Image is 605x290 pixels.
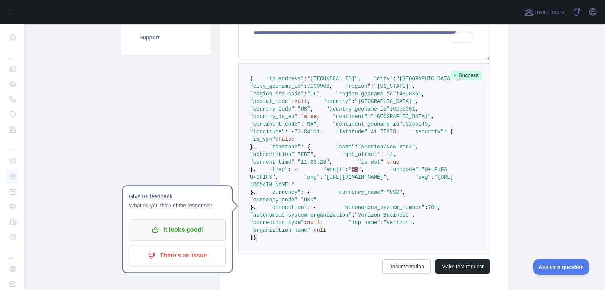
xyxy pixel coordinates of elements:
[313,151,316,157] span: ,
[288,167,298,173] span: : {
[415,98,418,104] span: ,
[393,76,396,82] span: :
[336,189,383,195] span: "currency_name"
[304,220,307,226] span: :
[332,114,367,120] span: "continent"
[275,136,278,142] span: :
[269,167,288,173] span: "flag"
[371,129,396,135] span: 41.75278
[336,129,368,135] span: "latitude"
[406,121,428,127] span: 6255149
[444,129,453,135] span: : {
[250,220,304,226] span: "connection_type"
[129,201,226,210] p: What do you think of the response?
[304,83,307,89] span: :
[298,159,329,165] span: "11:33:23"
[295,98,307,104] span: null
[329,83,332,89] span: ,
[383,189,386,195] span: :
[352,98,355,104] span: :
[307,91,320,97] span: "IL"
[253,235,256,241] span: }
[304,174,320,180] span: "png"
[250,159,295,165] span: "current_time"
[295,159,298,165] span: :
[301,197,316,203] span: "USD"
[291,98,294,104] span: :
[295,129,320,135] span: 73.84111
[345,167,348,173] span: :
[368,129,371,135] span: :
[320,220,323,226] span: ,
[250,167,256,173] span: },
[533,259,590,275] iframe: Toggle Customer Support
[250,144,256,150] span: },
[428,204,437,210] span: 701
[323,98,352,104] span: "country"
[295,151,298,157] span: :
[320,91,323,97] span: ,
[250,83,304,89] span: "city_geoname_id"
[307,220,320,226] span: null
[355,98,415,104] span: "[GEOGRAPHIC_DATA]"
[386,189,402,195] span: "USD"
[250,151,295,157] span: "abbreviation"
[368,114,371,120] span: :
[352,212,355,218] span: :
[383,159,386,165] span: :
[130,29,202,46] a: Support
[301,114,316,120] span: false
[298,197,301,203] span: :
[415,174,431,180] span: "svg"
[301,144,310,150] span: : {
[298,151,313,157] span: "EDT"
[435,259,490,274] button: Make test request
[307,204,316,210] span: : {
[390,106,393,112] span: :
[250,129,285,135] span: "longitude"
[320,174,323,180] span: :
[535,8,564,17] span: Invite users
[307,98,310,104] span: ,
[316,114,320,120] span: ,
[415,106,418,112] span: ,
[250,204,256,210] span: },
[358,76,361,82] span: ,
[304,121,317,127] span: "NA"
[250,98,291,104] span: "postal_code"
[393,106,415,112] span: 6252001
[422,91,425,97] span: ,
[298,106,310,112] span: "US"
[301,189,310,195] span: : {
[310,227,313,233] span: :
[437,204,441,210] span: ,
[396,129,399,135] span: ,
[313,227,326,233] span: null
[320,129,323,135] span: ,
[250,235,253,241] span: }
[279,136,295,142] span: false
[402,189,405,195] span: ,
[323,167,345,173] span: "emoji"
[250,136,275,142] span: "is_vpn"
[382,259,431,274] a: Documentation
[342,151,380,157] span: "gmt_offset"
[129,192,226,201] h1: Give us feedback
[374,83,412,89] span: "[US_STATE]"
[390,167,419,173] span: "unicode"
[329,159,332,165] span: ,
[523,6,566,18] button: Invite users
[348,220,380,226] span: "isp_name"
[355,144,358,150] span: :
[345,83,371,89] span: "region"
[323,174,386,180] span: "[URL][DOMAIN_NAME]"
[326,106,390,112] span: "country_geoname_id"
[425,204,428,210] span: :
[250,197,298,203] span: "currency_code"
[371,83,374,89] span: :
[6,45,18,61] div: ...
[250,106,295,112] span: "country_code"
[399,91,422,97] span: 4896861
[269,144,301,150] span: "timezone"
[316,121,320,127] span: ,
